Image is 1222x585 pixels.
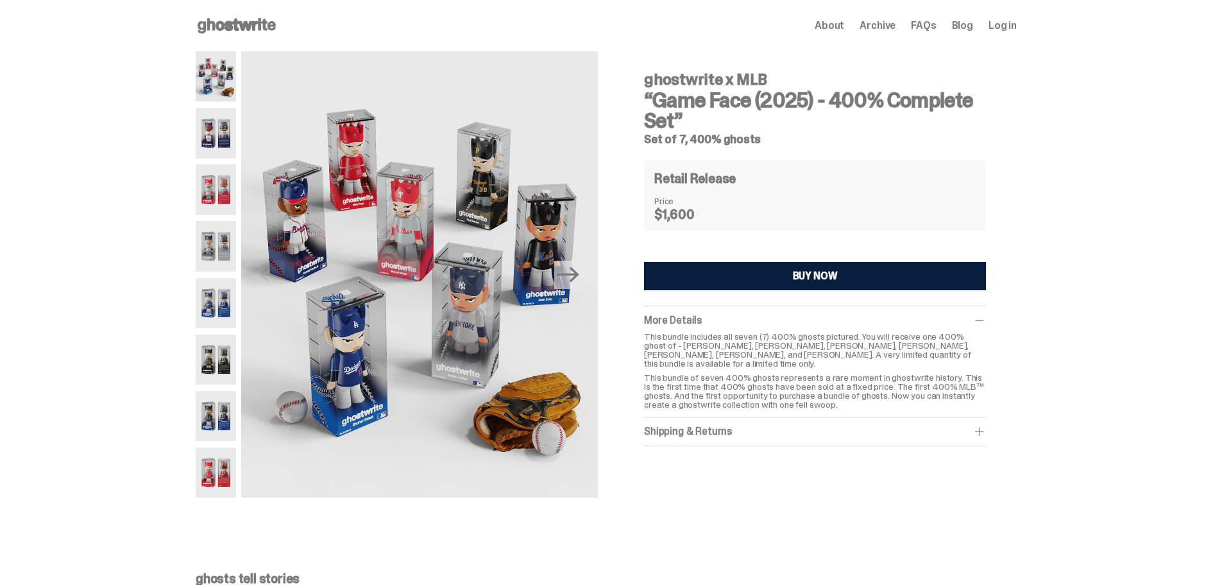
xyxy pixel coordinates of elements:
p: ghosts tell stories [196,572,1017,585]
dt: Price [654,196,718,205]
p: This bundle of seven 400% ghosts represents a rare moment in ghostwrite history. This is the firs... [644,373,986,409]
img: 02-ghostwrite-mlb-game-face-complete-set-ronald-acuna-jr.png [196,108,236,158]
a: Archive [860,21,895,31]
h5: Set of 7, 400% ghosts [644,134,986,145]
img: 08-ghostwrite-mlb-game-face-complete-set-mike-trout.png [196,448,236,498]
div: BUY NOW [793,271,838,281]
span: More Details [644,313,702,327]
img: 01-ghostwrite-mlb-game-face-complete-set.png [196,51,236,101]
a: Blog [952,21,973,31]
img: 05-ghostwrite-mlb-game-face-complete-set-shohei-ohtani.png [196,278,236,328]
img: 06-ghostwrite-mlb-game-face-complete-set-paul-skenes.png [196,335,236,385]
a: Log in [989,21,1017,31]
img: 01-ghostwrite-mlb-game-face-complete-set.png [241,51,598,498]
img: 07-ghostwrite-mlb-game-face-complete-set-juan-soto.png [196,391,236,441]
a: FAQs [911,21,936,31]
dd: $1,600 [654,208,718,221]
img: 03-ghostwrite-mlb-game-face-complete-set-bryce-harper.png [196,164,236,214]
img: 04-ghostwrite-mlb-game-face-complete-set-aaron-judge.png [196,221,236,271]
div: Shipping & Returns [644,425,986,438]
button: BUY NOW [644,262,986,290]
h4: ghostwrite x MLB [644,72,986,87]
h3: “Game Face (2025) - 400% Complete Set” [644,90,986,131]
button: Next [554,261,582,289]
a: About [815,21,844,31]
p: This bundle includes all seven (7) 400% ghosts pictured. You will receive one 400% ghost of - [PE... [644,332,986,368]
h4: Retail Release [654,172,736,185]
